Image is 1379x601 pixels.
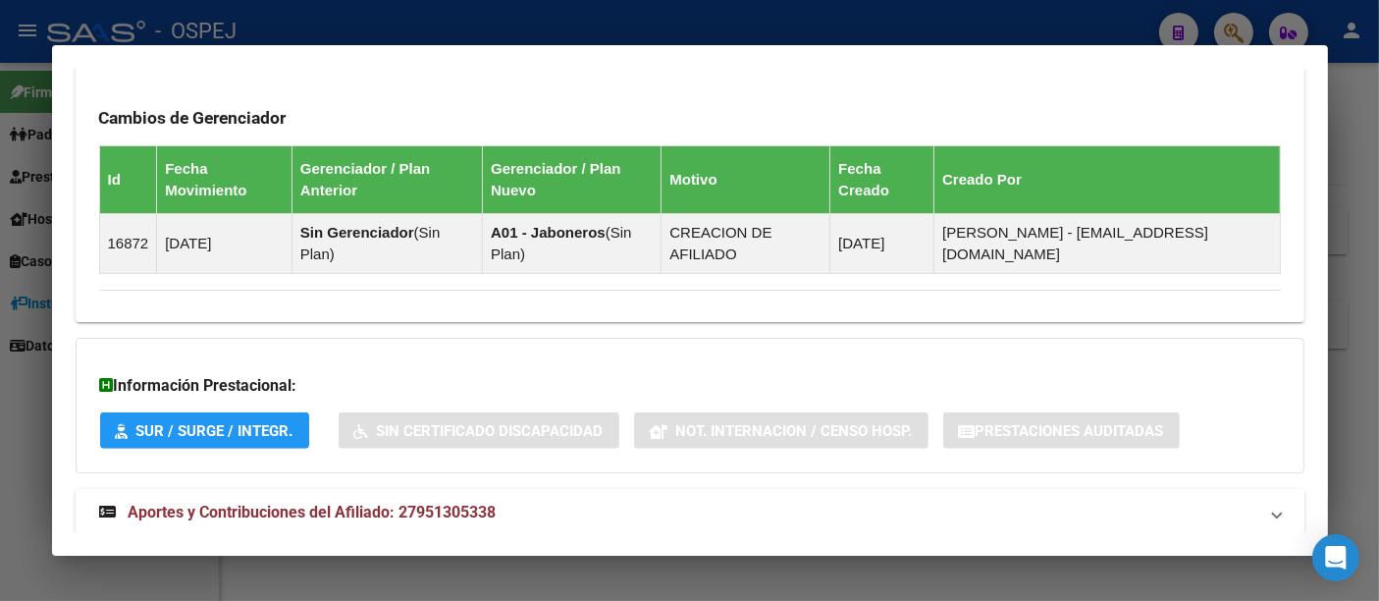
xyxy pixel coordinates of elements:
td: ( ) [292,214,482,274]
span: Prestaciones Auditadas [976,422,1164,440]
th: Creado Por [934,146,1280,214]
th: Gerenciador / Plan Nuevo [483,146,662,214]
button: Sin Certificado Discapacidad [339,412,619,449]
h3: Cambios de Gerenciador [99,107,1281,129]
h3: Información Prestacional: [100,374,1280,398]
div: Open Intercom Messenger [1312,534,1359,581]
button: SUR / SURGE / INTEGR. [100,412,309,449]
strong: Sin Gerenciador [300,224,414,241]
span: Not. Internacion / Censo Hosp. [676,422,913,440]
th: Gerenciador / Plan Anterior [292,146,482,214]
td: CREACION DE AFILIADO [662,214,830,274]
th: Motivo [662,146,830,214]
td: [DATE] [157,214,292,274]
span: Sin Certificado Discapacidad [377,422,604,440]
th: Id [99,146,157,214]
th: Fecha Creado [830,146,934,214]
mat-expansion-panel-header: Aportes y Contribuciones del Afiliado: 27951305338 [76,489,1304,536]
button: Not. Internacion / Censo Hosp. [634,412,928,449]
span: SUR / SURGE / INTEGR. [136,422,293,440]
button: Prestaciones Auditadas [943,412,1180,449]
strong: A01 - Jaboneros [491,224,606,241]
td: [DATE] [830,214,934,274]
td: [PERSON_NAME] - [EMAIL_ADDRESS][DOMAIN_NAME] [934,214,1280,274]
td: ( ) [483,214,662,274]
td: 16872 [99,214,157,274]
span: Aportes y Contribuciones del Afiliado: 27951305338 [129,503,497,521]
th: Fecha Movimiento [157,146,292,214]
